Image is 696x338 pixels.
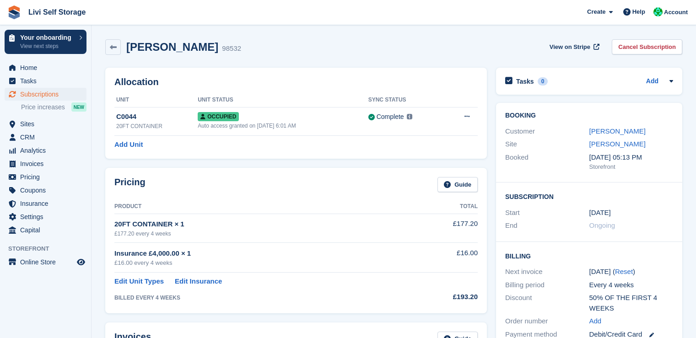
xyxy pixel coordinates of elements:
h2: Billing [505,251,673,260]
h2: Booking [505,112,673,119]
div: BILLED EVERY 4 WEEKS [114,294,410,302]
div: Insurance £4,000.00 × 1 [114,248,410,259]
span: Storefront [8,244,91,253]
a: menu [5,171,86,183]
div: Billing period [505,280,589,290]
a: menu [5,210,86,223]
div: £193.20 [410,292,478,302]
span: Capital [20,224,75,236]
a: Add Unit [114,139,143,150]
div: 50% OF THE FIRST 4 WEEKS [589,293,674,313]
td: £16.00 [410,243,478,273]
div: End [505,220,589,231]
a: menu [5,75,86,87]
span: Online Store [20,256,75,268]
div: Discount [505,293,589,313]
h2: Pricing [114,177,146,192]
a: menu [5,224,86,236]
span: Help [632,7,645,16]
a: menu [5,157,86,170]
a: menu [5,256,86,268]
th: Product [114,199,410,214]
span: Analytics [20,144,75,157]
div: Auto access granted on [DATE] 6:01 AM [198,122,368,130]
img: stora-icon-8386f47178a22dfd0bd8f6a31ec36ba5ce8667c1dd55bd0f319d3a0aa187defe.svg [7,5,21,19]
div: Complete [377,112,404,122]
a: Price increases NEW [21,102,86,112]
span: View on Stripe [550,43,590,52]
p: View next steps [20,42,75,50]
div: Customer [505,126,589,137]
th: Unit [114,93,198,107]
span: Sites [20,118,75,130]
span: Price increases [21,103,65,112]
div: Booked [505,152,589,172]
a: Guide [437,177,478,192]
div: C0044 [116,112,198,122]
div: 20FT CONTAINER × 1 [114,219,410,230]
div: Start [505,208,589,218]
td: £177.20 [410,214,478,242]
a: Cancel Subscription [612,39,682,54]
span: Coupons [20,184,75,197]
div: £177.20 every 4 weeks [114,230,410,238]
div: Site [505,139,589,150]
div: 98532 [222,43,241,54]
img: Joe Robertson [653,7,663,16]
a: Add [589,316,602,327]
span: Occupied [198,112,239,121]
span: Ongoing [589,221,615,229]
th: Unit Status [198,93,368,107]
a: menu [5,184,86,197]
a: menu [5,88,86,101]
h2: Tasks [516,77,534,86]
h2: Subscription [505,192,673,201]
a: [PERSON_NAME] [589,140,646,148]
a: menu [5,197,86,210]
img: icon-info-grey-7440780725fd019a000dd9b08b2336e03edf1995a4989e88bcd33f0948082b44.svg [407,114,412,119]
span: Pricing [20,171,75,183]
a: Your onboarding View next steps [5,30,86,54]
th: Total [410,199,478,214]
a: View on Stripe [546,39,601,54]
div: Next invoice [505,267,589,277]
div: NEW [71,102,86,112]
a: Preview store [76,257,86,268]
div: £16.00 every 4 weeks [114,258,410,268]
a: menu [5,118,86,130]
p: Your onboarding [20,34,75,41]
span: Tasks [20,75,75,87]
time: 2025-08-04 23:00:00 UTC [589,208,611,218]
a: menu [5,131,86,144]
a: menu [5,61,86,74]
span: Account [664,8,688,17]
a: Livi Self Storage [25,5,89,20]
span: Settings [20,210,75,223]
div: Storefront [589,162,674,172]
div: [DATE] 05:13 PM [589,152,674,163]
div: 0 [538,77,548,86]
span: Insurance [20,197,75,210]
span: Home [20,61,75,74]
a: [PERSON_NAME] [589,127,646,135]
a: Add [646,76,658,87]
th: Sync Status [368,93,445,107]
div: Every 4 weeks [589,280,674,290]
span: Create [587,7,605,16]
div: [DATE] ( ) [589,267,674,277]
a: Edit Unit Types [114,276,164,287]
span: Subscriptions [20,88,75,101]
span: CRM [20,131,75,144]
h2: Allocation [114,77,478,87]
a: menu [5,144,86,157]
a: Edit Insurance [175,276,222,287]
div: Order number [505,316,589,327]
h2: [PERSON_NAME] [126,41,218,53]
span: Invoices [20,157,75,170]
div: 20FT CONTAINER [116,122,198,130]
a: Reset [615,268,633,275]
